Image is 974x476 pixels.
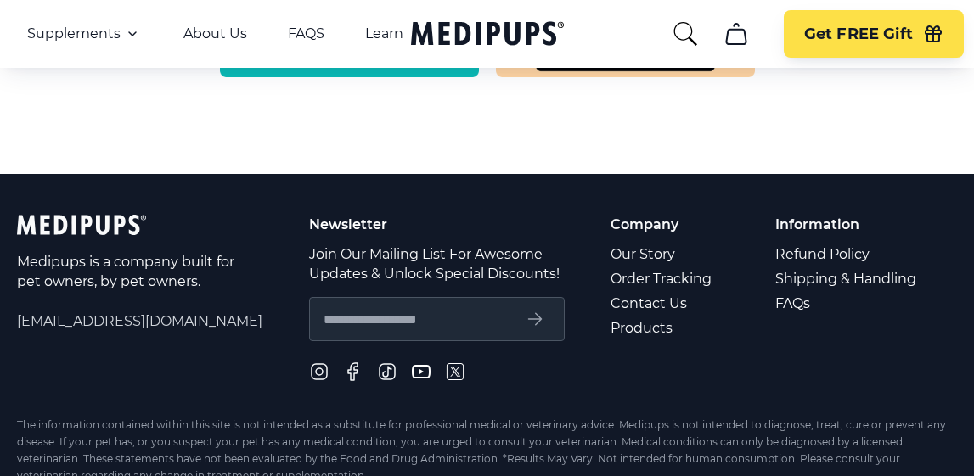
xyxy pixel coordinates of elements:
a: Our Story [611,242,714,266]
a: Learn [365,25,403,42]
a: Medipups [411,18,564,53]
a: About Us [183,25,247,42]
button: search [672,20,699,48]
a: FAQs [775,291,919,316]
span: Get FREE Gift [804,25,913,44]
p: Newsletter [309,215,565,234]
a: Order Tracking [611,266,714,291]
span: [EMAIL_ADDRESS][DOMAIN_NAME] [17,311,262,331]
a: Contact Us [611,291,714,316]
p: Information [775,215,919,234]
a: FAQS [288,25,324,42]
span: Supplements [27,25,121,42]
button: Supplements [27,24,143,44]
a: Refund Policy [775,242,919,266]
p: Company [611,215,714,234]
button: cart [716,14,757,54]
p: Medipups is a company built for pet owners, by pet owners. [17,252,238,291]
button: Get FREE Gift [784,10,964,58]
a: Shipping & Handling [775,266,919,291]
p: Join Our Mailing List For Awesome Updates & Unlock Special Discounts! [309,244,565,283]
a: Products [611,316,714,340]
